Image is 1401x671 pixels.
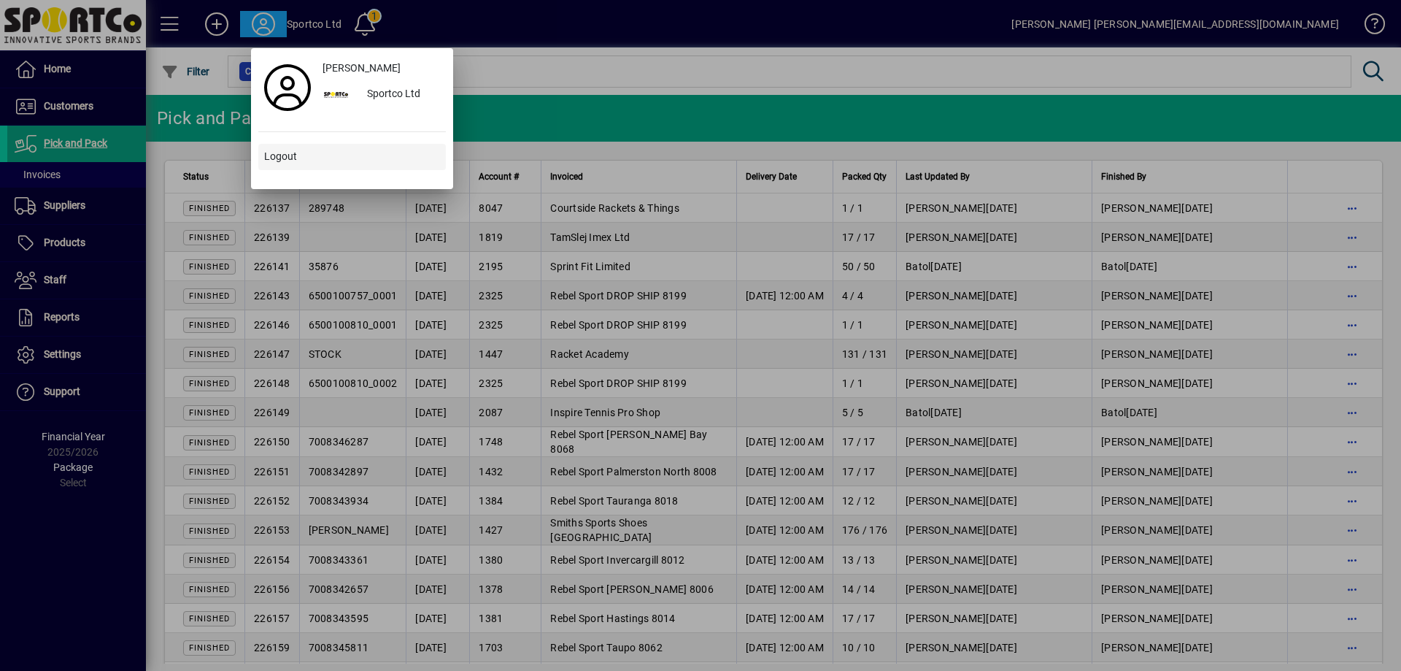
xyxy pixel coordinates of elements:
a: Profile [258,74,317,101]
span: Logout [264,149,297,164]
a: [PERSON_NAME] [317,55,446,82]
button: Sportco Ltd [317,82,446,108]
span: [PERSON_NAME] [323,61,401,76]
div: Sportco Ltd [355,82,446,108]
button: Logout [258,144,446,170]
